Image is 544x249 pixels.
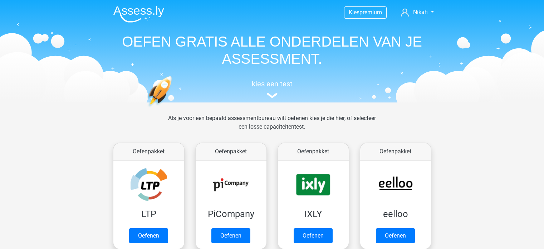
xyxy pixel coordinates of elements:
span: Nikah [413,9,428,15]
span: Kies [349,9,359,16]
img: assessment [267,93,278,98]
a: kies een test [108,80,437,99]
a: Oefenen [376,228,415,243]
img: Assessly [113,6,164,23]
h1: OEFEN GRATIS ALLE ONDERDELEN VAN JE ASSESSMENT. [108,33,437,67]
h5: kies een test [108,80,437,88]
a: Oefenen [211,228,250,243]
div: Als je voor een bepaald assessmentbureau wilt oefenen kies je die hier, of selecteer een losse ca... [162,114,382,140]
img: oefenen [147,76,200,141]
a: Kiespremium [344,8,386,17]
a: Nikah [398,8,436,16]
a: Oefenen [129,228,168,243]
a: Oefenen [294,228,333,243]
span: premium [359,9,382,16]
